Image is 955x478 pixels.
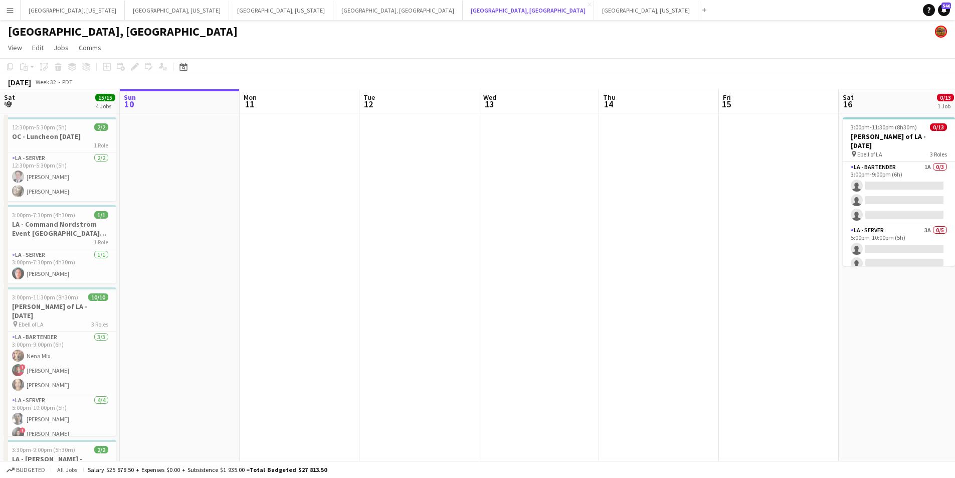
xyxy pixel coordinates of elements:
[482,98,496,110] span: 13
[244,93,257,102] span: Mon
[79,43,101,52] span: Comms
[463,1,594,20] button: [GEOGRAPHIC_DATA], [GEOGRAPHIC_DATA]
[723,93,731,102] span: Fri
[4,93,15,102] span: Sat
[95,94,115,101] span: 15/15
[843,93,854,102] span: Sat
[94,211,108,219] span: 1/1
[94,123,108,131] span: 2/2
[3,98,15,110] span: 9
[937,94,954,101] span: 0/13
[935,26,947,38] app-user-avatar: Rollin Hero
[362,98,375,110] span: 12
[91,321,108,328] span: 3 Roles
[229,1,333,20] button: [GEOGRAPHIC_DATA], [US_STATE]
[19,321,44,328] span: Ebell of LA
[55,466,79,473] span: All jobs
[20,427,26,433] span: !
[602,98,616,110] span: 14
[4,249,116,283] app-card-role: LA - Server1/13:00pm-7:30pm (4h30m)[PERSON_NAME]
[4,117,116,201] app-job-card: 12:30pm-5:30pm (5h)2/2OC - Luncheon [DATE]1 RoleLA - Server2/212:30pm-5:30pm (5h)[PERSON_NAME][PE...
[603,93,616,102] span: Thu
[938,4,950,16] a: 546
[122,98,136,110] span: 10
[12,293,78,301] span: 3:00pm-11:30pm (8h30m)
[4,152,116,201] app-card-role: LA - Server2/212:30pm-5:30pm (5h)[PERSON_NAME][PERSON_NAME]
[62,78,73,86] div: PDT
[94,238,108,246] span: 1 Role
[8,43,22,52] span: View
[50,41,73,54] a: Jobs
[4,454,116,472] h3: LA - [PERSON_NAME] - Memorial Event [DATE]
[94,446,108,453] span: 2/2
[363,93,375,102] span: Tue
[75,41,105,54] a: Comms
[721,98,731,110] span: 15
[4,205,116,283] app-job-card: 3:00pm-7:30pm (4h30m)1/1LA - Command Nordstrom Event [GEOGRAPHIC_DATA] [DATE]1 RoleLA - Server1/1...
[96,102,115,110] div: 4 Jobs
[4,220,116,238] h3: LA - Command Nordstrom Event [GEOGRAPHIC_DATA] [DATE]
[28,41,48,54] a: Edit
[843,225,955,317] app-card-role: LA - Server3A0/55:00pm-10:00pm (5h)
[124,93,136,102] span: Sun
[94,141,108,149] span: 1 Role
[333,1,463,20] button: [GEOGRAPHIC_DATA], [GEOGRAPHIC_DATA]
[851,123,917,131] span: 3:00pm-11:30pm (8h30m)
[8,24,238,39] h1: [GEOGRAPHIC_DATA], [GEOGRAPHIC_DATA]
[4,41,26,54] a: View
[594,1,698,20] button: [GEOGRAPHIC_DATA], [US_STATE]
[843,117,955,266] app-job-card: 3:00pm-11:30pm (8h30m)0/13[PERSON_NAME] of LA - [DATE] Ebell of LA3 RolesLA - Bartender1A0/33:00p...
[32,43,44,52] span: Edit
[242,98,257,110] span: 11
[12,446,75,453] span: 3:30pm-9:00pm (5h30m)
[5,464,47,475] button: Budgeted
[841,98,854,110] span: 16
[250,466,327,473] span: Total Budgeted $27 813.50
[4,302,116,320] h3: [PERSON_NAME] of LA - [DATE]
[843,162,955,225] app-card-role: LA - Bartender1A0/33:00pm-9:00pm (6h)
[12,211,75,219] span: 3:00pm-7:30pm (4h30m)
[33,78,58,86] span: Week 32
[483,93,496,102] span: Wed
[941,3,951,9] span: 546
[930,150,947,158] span: 3 Roles
[88,466,327,473] div: Salary $25 878.50 + Expenses $0.00 + Subsistence $1 935.00 =
[843,132,955,150] h3: [PERSON_NAME] of LA - [DATE]
[930,123,947,131] span: 0/13
[4,132,116,141] h3: OC - Luncheon [DATE]
[4,395,116,472] app-card-role: LA - Server4/45:00pm-10:00pm (5h)[PERSON_NAME]![PERSON_NAME]
[937,102,953,110] div: 1 Job
[21,1,125,20] button: [GEOGRAPHIC_DATA], [US_STATE]
[54,43,69,52] span: Jobs
[4,332,116,395] app-card-role: LA - Bartender3/33:00pm-9:00pm (6h)Nena Mix![PERSON_NAME][PERSON_NAME]
[125,1,229,20] button: [GEOGRAPHIC_DATA], [US_STATE]
[857,150,882,158] span: Ebell of LA
[88,293,108,301] span: 10/10
[4,287,116,436] app-job-card: 3:00pm-11:30pm (8h30m)10/10[PERSON_NAME] of LA - [DATE] Ebell of LA3 RolesLA - Bartender3/33:00pm...
[12,123,67,131] span: 12:30pm-5:30pm (5h)
[8,77,31,87] div: [DATE]
[20,364,26,370] span: !
[16,466,45,473] span: Budgeted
